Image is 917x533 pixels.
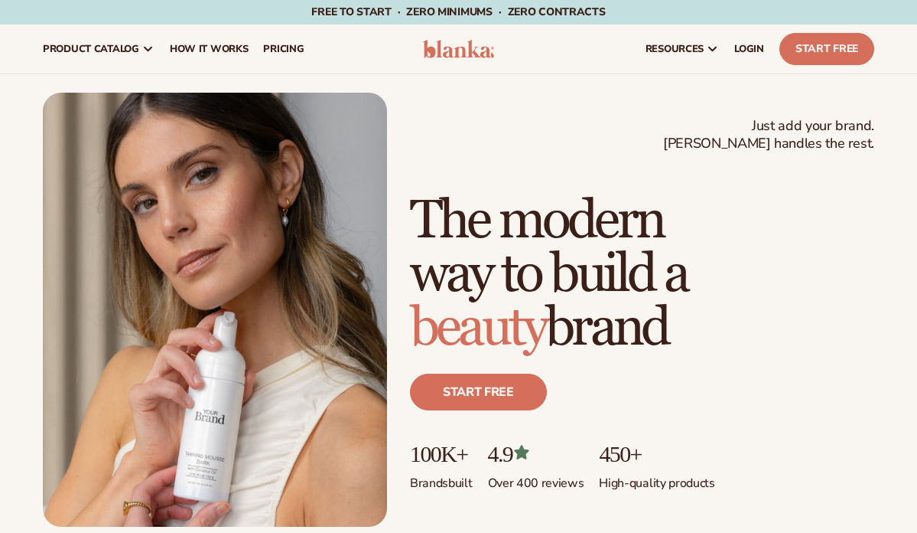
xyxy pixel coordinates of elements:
[255,25,311,74] a: pricing
[599,441,714,466] p: 450+
[663,117,874,153] span: Just add your brand. [PERSON_NAME] handles the rest.
[311,5,605,19] span: Free to start · ZERO minimums · ZERO contracts
[734,43,764,55] span: LOGIN
[423,40,495,58] img: logo
[638,25,727,74] a: resources
[488,466,584,492] p: Over 400 reviews
[599,466,714,492] p: High-quality products
[410,195,874,355] h1: The modern way to build a brand
[727,25,772,74] a: LOGIN
[35,25,162,74] a: product catalog
[488,441,584,466] p: 4.9
[263,43,304,55] span: pricing
[410,374,547,410] a: Start free
[410,466,473,492] p: Brands built
[645,43,704,55] span: resources
[43,43,139,55] span: product catalog
[410,296,545,361] span: beauty
[162,25,256,74] a: How It Works
[170,43,249,55] span: How It Works
[779,33,874,65] a: Start Free
[43,93,387,527] img: Female holding tanning mousse.
[410,441,473,466] p: 100K+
